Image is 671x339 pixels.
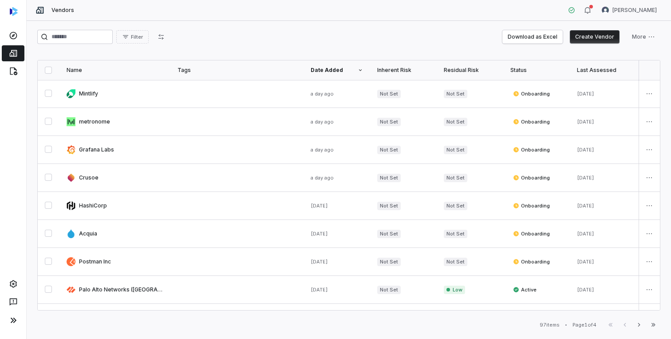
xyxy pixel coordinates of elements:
[51,7,74,14] span: Vendors
[513,286,537,293] span: Active
[377,146,401,154] span: Not Set
[311,119,334,125] span: a day ago
[565,322,567,328] div: •
[627,30,660,44] button: More
[577,203,594,209] span: [DATE]
[10,7,18,16] img: svg%3e
[67,67,163,74] div: Name
[178,67,296,74] div: Tags
[444,146,467,154] span: Not Set
[577,91,594,97] span: [DATE]
[577,231,594,237] span: [DATE]
[510,67,563,74] div: Status
[377,118,401,126] span: Not Set
[444,258,467,266] span: Not Set
[377,230,401,238] span: Not Set
[572,322,596,328] div: Page 1 of 4
[513,202,550,209] span: Onboarding
[444,90,467,98] span: Not Set
[311,91,334,97] span: a day ago
[311,203,328,209] span: [DATE]
[540,322,560,328] div: 97 items
[596,4,662,17] button: Rachelle Guli avatar[PERSON_NAME]
[311,175,334,181] span: a day ago
[577,175,594,181] span: [DATE]
[577,287,594,293] span: [DATE]
[444,230,467,238] span: Not Set
[377,174,401,182] span: Not Set
[444,202,467,210] span: Not Set
[513,118,550,125] span: Onboarding
[311,287,328,293] span: [DATE]
[377,286,401,294] span: Not Set
[444,118,467,126] span: Not Set
[612,7,657,14] span: [PERSON_NAME]
[377,67,430,74] div: Inherent Risk
[444,286,465,294] span: Low
[444,174,467,182] span: Not Set
[513,258,550,265] span: Onboarding
[577,259,594,265] span: [DATE]
[131,34,143,40] span: Filter
[602,7,609,14] img: Rachelle Guli avatar
[377,90,401,98] span: Not Set
[311,67,363,74] div: Date Added
[311,259,328,265] span: [DATE]
[577,147,594,153] span: [DATE]
[116,30,149,44] button: Filter
[577,67,629,74] div: Last Assessed
[502,30,563,44] button: Download as Excel
[444,67,496,74] div: Residual Risk
[513,174,550,181] span: Onboarding
[377,202,401,210] span: Not Set
[570,30,620,44] button: Create Vendor
[377,258,401,266] span: Not Set
[513,146,550,153] span: Onboarding
[311,147,334,153] span: a day ago
[513,230,550,237] span: Onboarding
[513,90,550,97] span: Onboarding
[311,231,328,237] span: [DATE]
[577,119,594,125] span: [DATE]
